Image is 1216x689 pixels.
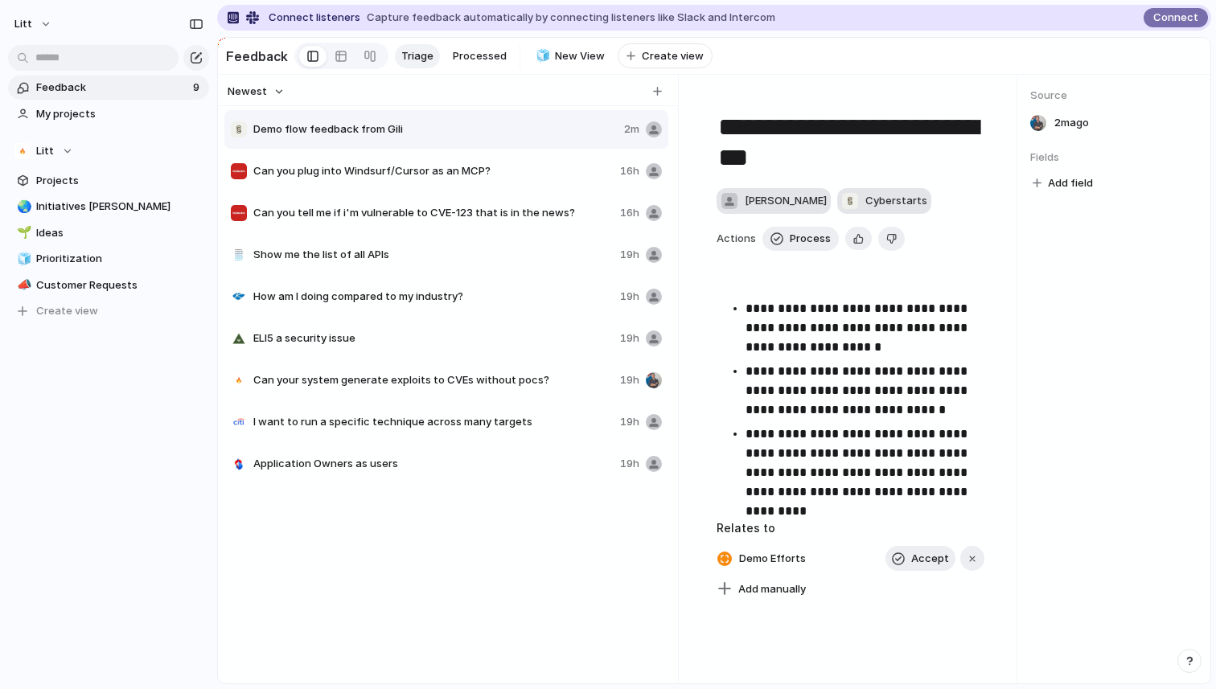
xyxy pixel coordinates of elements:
[911,551,949,567] span: Accept
[1054,115,1089,131] span: 2m ago
[620,456,639,472] span: 19h
[8,169,209,193] a: Projects
[717,231,756,247] span: Actions
[253,163,614,179] span: Can you plug into Windsurf/Cursor as an MCP?
[253,289,614,305] span: How am I doing compared to my industry?
[717,519,984,536] h3: Relates to
[620,247,639,263] span: 19h
[8,139,209,163] button: Litt
[228,84,267,100] span: Newest
[865,193,927,209] span: Cyberstarts
[36,80,188,96] span: Feedback
[14,277,31,293] button: 📣
[253,121,618,137] span: Demo flow feedback from Gili
[269,10,360,26] span: Connect listeners
[1030,150,1198,166] span: Fields
[14,199,31,215] button: 🌏
[620,372,639,388] span: 19h
[14,225,31,241] button: 🌱
[1144,8,1208,27] button: Connect
[253,205,614,221] span: Can you tell me if i'm vulnerable to CVE-123 that is in the news?
[8,221,209,245] a: 🌱Ideas
[367,10,775,26] span: Capture feedback automatically by connecting listeners like Slack and Intercom
[790,231,831,247] span: Process
[395,44,440,68] a: Triage
[536,47,547,65] div: 🧊
[253,247,614,263] span: Show me the list of all APIs
[1048,175,1093,191] span: Add field
[14,251,31,267] button: 🧊
[253,414,614,430] span: I want to run a specific technique across many targets
[620,163,639,179] span: 16h
[17,198,28,216] div: 🌏
[225,81,287,102] button: Newest
[453,48,507,64] span: Processed
[624,121,639,137] span: 2m
[253,372,614,388] span: Can your system generate exploits to CVEs without pocs?
[620,414,639,430] span: 19h
[401,48,433,64] span: Triage
[7,11,60,37] button: Litt
[1153,10,1198,26] span: Connect
[17,250,28,269] div: 🧊
[878,227,905,251] button: Delete
[527,44,611,68] a: 🧊New View
[885,546,955,572] button: Accept
[36,173,203,189] span: Projects
[193,80,203,96] span: 9
[253,330,614,347] span: ELI5 a security issue
[762,227,839,251] button: Process
[711,578,812,601] button: Add manually
[738,581,806,597] span: Add manually
[837,188,931,214] button: Cyberstarts
[36,225,203,241] span: Ideas
[36,143,54,159] span: Litt
[36,303,98,319] span: Create view
[533,48,549,64] button: 🧊
[17,276,28,294] div: 📣
[642,48,704,64] span: Create view
[745,193,827,209] span: [PERSON_NAME]
[734,548,811,570] span: Demo Efforts
[620,330,639,347] span: 19h
[8,195,209,219] a: 🌏Initiatives [PERSON_NAME]
[8,299,209,323] button: Create view
[253,456,614,472] span: Application Owners as users
[36,199,203,215] span: Initiatives [PERSON_NAME]
[8,102,209,126] a: My projects
[8,76,209,100] a: Feedback9
[14,16,32,32] span: Litt
[1030,88,1198,104] span: Source
[717,188,831,214] button: [PERSON_NAME]
[36,277,203,293] span: Customer Requests
[36,106,203,122] span: My projects
[36,251,203,267] span: Prioritization
[618,43,713,69] button: Create view
[620,289,639,305] span: 19h
[226,47,288,66] h2: Feedback
[620,205,639,221] span: 16h
[17,224,28,242] div: 🌱
[1030,173,1095,194] button: Add field
[555,48,605,64] span: New View
[8,247,209,271] a: 🧊Prioritization
[446,44,513,68] a: Processed
[8,273,209,297] a: 📣Customer Requests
